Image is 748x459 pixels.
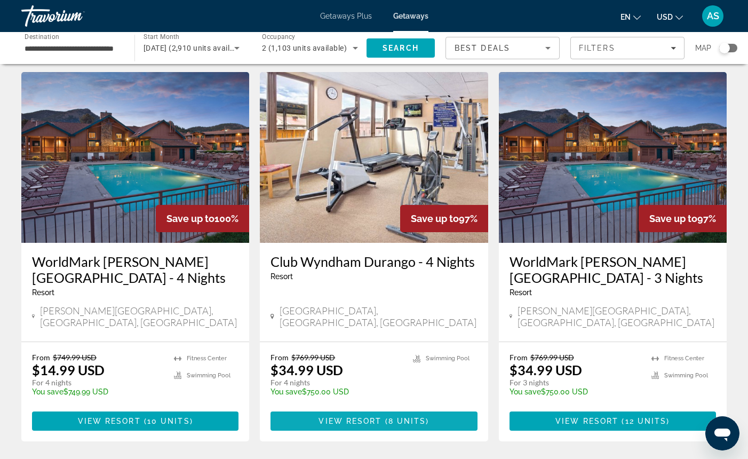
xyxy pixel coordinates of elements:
[664,372,708,379] span: Swimming Pool
[657,9,683,25] button: Change currency
[426,355,470,362] span: Swimming Pool
[187,355,227,362] span: Fitness Center
[32,387,63,396] span: You save
[270,362,343,378] p: $34.99 USD
[579,44,615,52] span: Filters
[53,353,97,362] span: $749.99 USD
[649,213,697,224] span: Save up to
[695,41,711,56] span: Map
[291,353,335,362] span: $769.99 USD
[32,411,238,431] button: View Resort(10 units)
[156,205,249,232] div: 100%
[270,387,302,396] span: You save
[32,387,163,396] p: $749.99 USD
[32,288,54,297] span: Resort
[499,72,727,243] img: WorldMark Estes Park - 3 Nights
[657,13,673,21] span: USD
[270,254,477,270] a: Club Wyndham Durango - 4 Nights
[620,9,641,25] button: Change language
[411,213,459,224] span: Save up to
[144,33,179,41] span: Start Month
[25,42,121,55] input: Select destination
[618,417,670,425] span: ( )
[455,44,510,52] span: Best Deals
[455,42,551,54] mat-select: Sort by
[40,305,238,328] span: [PERSON_NAME][GEOGRAPHIC_DATA], [GEOGRAPHIC_DATA], [GEOGRAPHIC_DATA]
[510,254,716,286] a: WorldMark [PERSON_NAME][GEOGRAPHIC_DATA] - 3 Nights
[388,417,426,425] span: 8 units
[510,288,532,297] span: Resort
[187,372,230,379] span: Swimming Pool
[32,353,50,362] span: From
[260,72,488,243] img: Club Wyndham Durango - 4 Nights
[510,411,716,431] button: View Resort(12 units)
[141,417,193,425] span: ( )
[639,205,727,232] div: 97%
[510,353,528,362] span: From
[320,12,372,20] a: Getaways Plus
[262,33,296,41] span: Occupancy
[144,44,247,52] span: [DATE] (2,910 units available)
[21,2,128,30] a: Travorium
[270,387,402,396] p: $750.00 USD
[147,417,190,425] span: 10 units
[383,44,419,52] span: Search
[510,362,582,378] p: $34.99 USD
[270,272,293,281] span: Resort
[393,12,428,20] a: Getaways
[32,254,238,286] a: WorldMark [PERSON_NAME][GEOGRAPHIC_DATA] - 4 Nights
[530,353,574,362] span: $769.99 USD
[707,11,719,21] span: AS
[367,38,435,58] button: Search
[400,205,488,232] div: 97%
[570,37,685,59] button: Filters
[382,417,429,425] span: ( )
[319,417,381,425] span: View Resort
[705,416,739,450] iframe: Кнопка запуска окна обмена сообщениями
[270,353,289,362] span: From
[510,387,641,396] p: $750.00 USD
[32,378,163,387] p: For 4 nights
[510,387,541,396] span: You save
[664,355,704,362] span: Fitness Center
[21,72,249,243] img: WorldMark Estes Park - 4 Nights
[32,362,105,378] p: $14.99 USD
[262,44,347,52] span: 2 (1,103 units available)
[270,411,477,431] button: View Resort(8 units)
[518,305,716,328] span: [PERSON_NAME][GEOGRAPHIC_DATA], [GEOGRAPHIC_DATA], [GEOGRAPHIC_DATA]
[280,305,478,328] span: [GEOGRAPHIC_DATA], [GEOGRAPHIC_DATA], [GEOGRAPHIC_DATA]
[25,33,59,40] span: Destination
[555,417,618,425] span: View Resort
[78,417,141,425] span: View Resort
[625,417,667,425] span: 12 units
[166,213,214,224] span: Save up to
[270,378,402,387] p: For 4 nights
[699,5,727,27] button: User Menu
[620,13,631,21] span: en
[510,378,641,387] p: For 3 nights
